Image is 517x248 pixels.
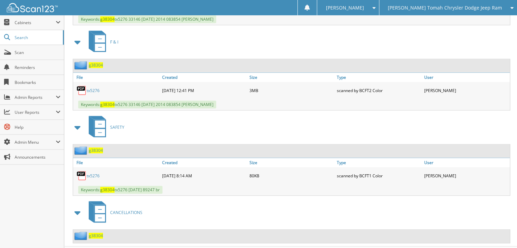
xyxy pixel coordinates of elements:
div: [PERSON_NAME] [423,169,510,182]
span: Reminders [15,65,61,70]
a: Type [335,158,423,167]
img: PDF.png [76,171,87,181]
a: Type [335,73,423,82]
span: Keywords: tx5276 [DATE] 89247 br [78,186,162,194]
span: Help [15,124,61,130]
a: User [423,158,510,167]
a: g38304 [89,147,103,153]
span: Cabinets [15,20,56,25]
img: PDF.png [76,85,87,95]
span: Bookmarks [15,79,61,85]
a: User [423,73,510,82]
img: folder2.png [74,231,89,240]
a: tx5276 [87,88,100,93]
span: Search [15,35,59,40]
span: F & I [110,39,118,45]
span: [PERSON_NAME] [326,6,364,10]
div: 3MB [248,84,335,97]
div: [PERSON_NAME] [423,84,510,97]
div: [DATE] 12:41 PM [160,84,248,97]
a: CANCELLATIONS [85,199,142,226]
a: g38304 [89,62,103,68]
a: Size [248,158,335,167]
a: File [73,158,160,167]
span: [PERSON_NAME] Tomah Chrysler Dodge Jeep Ram [388,6,502,10]
a: File [73,73,160,82]
img: scan123-logo-white.svg [7,3,58,12]
span: Keywords: tx5276 33146 [DATE] 2014 083854 [PERSON_NAME] [78,101,216,108]
span: g38304 [100,16,115,22]
a: Created [160,73,248,82]
div: scanned by BCFT1 Color [335,169,423,182]
div: 80KB [248,169,335,182]
iframe: Chat Widget [483,215,517,248]
span: SAFETY [110,124,124,130]
span: Scan [15,50,61,55]
a: tx5276 [87,173,100,179]
span: User Reports [15,109,56,115]
span: Announcements [15,154,61,160]
a: g38304 [89,233,103,238]
a: SAFETY [85,114,124,141]
span: Admin Menu [15,139,56,145]
span: g38304 [100,187,115,193]
a: F & I [85,29,118,55]
a: Size [248,73,335,82]
img: folder2.png [74,61,89,69]
div: scanned by BCFT2 Color [335,84,423,97]
span: Keywords: tx5276 33146 [DATE] 2014 083854 [PERSON_NAME] [78,15,216,23]
div: [DATE] 8:14 AM [160,169,248,182]
img: folder2.png [74,146,89,155]
a: Created [160,158,248,167]
span: g38304 [100,102,115,107]
span: Admin Reports [15,94,56,100]
span: CANCELLATIONS [110,210,142,215]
